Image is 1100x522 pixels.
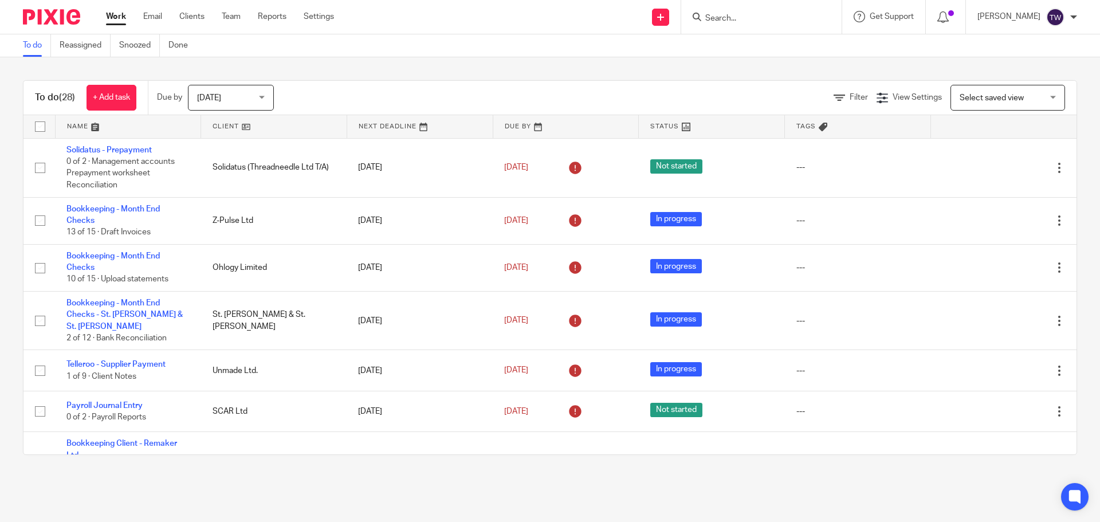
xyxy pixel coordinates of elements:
[650,159,702,174] span: Not started
[201,138,347,197] td: Solidatus (Threadneedle Ltd T/A)
[796,262,920,273] div: ---
[796,215,920,226] div: ---
[347,138,493,197] td: [DATE]
[59,93,75,102] span: (28)
[201,350,347,391] td: Unmade Ltd.
[201,432,347,503] td: Remaker Ltd
[87,85,136,111] a: + Add task
[504,264,528,272] span: [DATE]
[66,252,160,272] a: Bookkeeping - Month End Checks
[179,11,205,22] a: Clients
[258,11,286,22] a: Reports
[796,365,920,376] div: ---
[222,11,241,22] a: Team
[66,228,151,236] span: 13 of 15 · Draft Invoices
[106,11,126,22] a: Work
[650,403,702,417] span: Not started
[796,123,816,129] span: Tags
[168,34,197,57] a: Done
[796,406,920,417] div: ---
[157,92,182,103] p: Due by
[893,93,942,101] span: View Settings
[347,197,493,244] td: [DATE]
[60,34,111,57] a: Reassigned
[201,244,347,291] td: Ohlogy Limited
[66,146,152,154] a: Solidatus - Prepayment
[960,94,1024,102] span: Select saved view
[35,92,75,104] h1: To do
[504,163,528,171] span: [DATE]
[347,391,493,431] td: [DATE]
[66,205,160,225] a: Bookkeeping - Month End Checks
[347,350,493,391] td: [DATE]
[504,317,528,325] span: [DATE]
[504,407,528,415] span: [DATE]
[796,162,920,173] div: ---
[66,372,136,380] span: 1 of 9 · Client Notes
[66,334,167,342] span: 2 of 12 · Bank Reconciliation
[66,276,168,284] span: 10 of 15 · Upload statements
[504,366,528,374] span: [DATE]
[650,212,702,226] span: In progress
[197,94,221,102] span: [DATE]
[796,315,920,327] div: ---
[119,34,160,57] a: Snoozed
[704,14,807,24] input: Search
[201,197,347,244] td: Z-Pulse Ltd
[66,439,177,459] a: Bookkeeping Client - Remaker Ltd
[66,299,183,331] a: Bookkeeping - Month End Checks - St. [PERSON_NAME] & St. [PERSON_NAME]
[143,11,162,22] a: Email
[347,432,493,503] td: [DATE]
[66,360,166,368] a: Telleroo - Supplier Payment
[66,402,143,410] a: Payroll Journal Entry
[66,413,146,421] span: 0 of 2 · Payroll Reports
[977,11,1040,22] p: [PERSON_NAME]
[23,9,80,25] img: Pixie
[66,158,175,189] span: 0 of 2 · Management accounts Prepayment worksheet Reconciliation
[304,11,334,22] a: Settings
[504,217,528,225] span: [DATE]
[650,312,702,327] span: In progress
[23,34,51,57] a: To do
[870,13,914,21] span: Get Support
[650,362,702,376] span: In progress
[347,291,493,350] td: [DATE]
[201,291,347,350] td: St. [PERSON_NAME] & St. [PERSON_NAME]
[347,244,493,291] td: [DATE]
[650,259,702,273] span: In progress
[1046,8,1064,26] img: svg%3E
[201,391,347,431] td: SCAR Ltd
[850,93,868,101] span: Filter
